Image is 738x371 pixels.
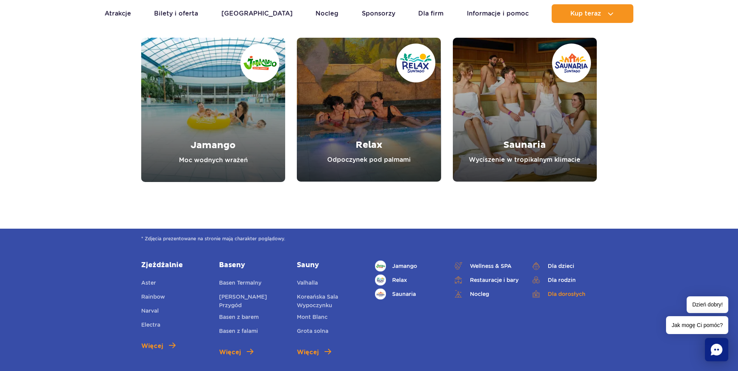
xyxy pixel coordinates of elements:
a: Koreańska Sala Wypoczynku [297,292,363,310]
a: Dla rodzin [531,275,597,285]
a: Mont Blanc [297,313,328,324]
a: Więcej [297,348,331,357]
a: Narval [141,306,159,317]
span: Więcej [297,348,319,357]
span: Więcej [219,348,241,357]
span: Aster [141,280,156,286]
span: Wellness & SPA [470,262,512,270]
a: Dla firm [418,4,444,23]
a: Informacje i pomoc [467,4,529,23]
a: Electra [141,320,160,331]
span: Rainbow [141,294,165,300]
span: Valhalla [297,280,318,286]
a: Saunaria [375,289,441,299]
a: Saunaria [453,38,597,182]
a: Valhalla [297,278,318,289]
a: Jamango [141,38,285,182]
span: Jamango [392,262,417,270]
span: Kup teraz [570,10,601,17]
a: Zjeżdżalnie [141,261,207,270]
a: Relax [375,275,441,285]
a: Sauny [297,261,363,270]
span: Mont Blanc [297,314,328,320]
a: Nocleg [453,289,519,299]
a: Restauracje i bary [453,275,519,285]
a: Rainbow [141,292,165,303]
button: Kup teraz [552,4,633,23]
a: Więcej [141,341,175,351]
a: Basen Termalny [219,278,261,289]
a: Dla dzieci [531,261,597,271]
a: Basen z falami [219,327,258,338]
a: [PERSON_NAME] Przygód [219,292,285,310]
a: Relax [297,38,441,182]
span: Więcej [141,341,163,351]
span: * Zdjęcia prezentowane na stronie mają charakter poglądowy. [141,235,597,243]
a: Więcej [219,348,253,357]
span: Jak mogę Ci pomóc? [666,316,728,334]
span: Narval [141,308,159,314]
span: Dzień dobry! [687,296,728,313]
a: Jamango [375,261,441,271]
a: Wellness & SPA [453,261,519,271]
a: Aster [141,278,156,289]
a: [GEOGRAPHIC_DATA] [221,4,293,23]
div: Chat [705,338,728,361]
a: Bilety i oferta [154,4,198,23]
a: Basen z barem [219,313,259,324]
a: Sponsorzy [362,4,395,23]
a: Dla dorosłych [531,289,597,299]
a: Atrakcje [105,4,131,23]
a: Baseny [219,261,285,270]
a: Nocleg [316,4,338,23]
a: Grota solna [297,327,328,338]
